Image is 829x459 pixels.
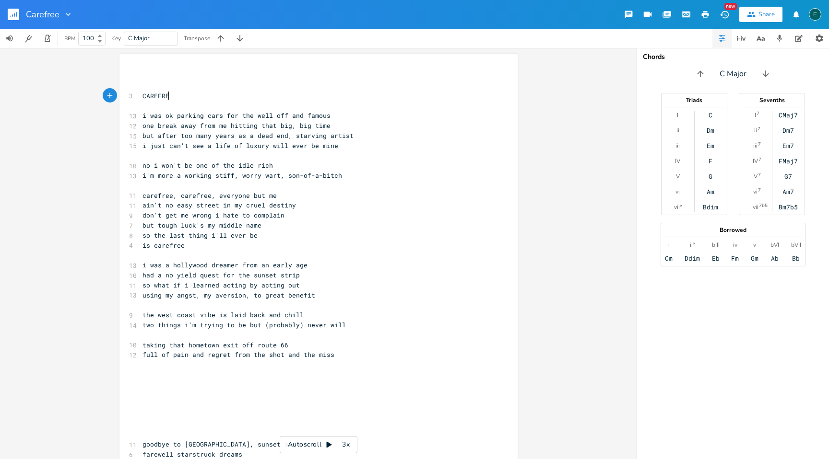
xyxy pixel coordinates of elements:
div: Autoscroll [280,436,357,453]
div: ii [676,126,679,134]
span: using my angst, my aversion, to great benefit [142,291,315,299]
div: Gm [751,254,758,262]
span: don't get me wrong i hate to complain [142,211,284,219]
sup: 7 [758,156,761,163]
span: the west coast vibe is laid back and chill [142,310,304,319]
div: edenmusic [809,8,821,21]
div: Share [758,10,775,19]
div: G7 [784,172,792,180]
span: had a no yield quest for the sunset strip [142,271,300,279]
div: Bb [792,254,800,262]
div: bIII [712,241,720,249]
div: Cm [665,254,673,262]
span: is carefree [142,241,185,250]
div: Bdim [703,203,718,211]
div: Dm [707,126,714,134]
div: Eb [712,254,720,262]
span: so what if i learned acting by acting out [142,281,300,289]
span: but tough luck's my middle name [142,221,261,229]
span: C Major [128,34,150,43]
div: Em [707,142,714,149]
div: Key [111,35,121,41]
div: Ddim [685,254,700,262]
div: i [668,241,670,249]
div: Fm [731,254,739,262]
div: C [709,111,712,119]
span: carefree, carefree, everyone but me [142,191,277,200]
sup: 7 [758,171,761,179]
sup: 7b5 [759,202,768,209]
div: Triads [662,97,727,103]
div: V [676,172,680,180]
sup: 7 [758,125,760,133]
span: goodbye to [GEOGRAPHIC_DATA], sunset and vine [142,440,315,448]
span: full of pain and regret from the shot and the miss [142,350,334,359]
span: i just can't see a life of luxury will ever be mine [142,141,338,150]
button: Share [739,7,782,22]
span: farewell starstruck dreams [142,450,242,459]
sup: 7 [757,110,759,117]
div: New [724,3,737,10]
div: CMaj7 [779,111,798,119]
button: New [715,6,734,23]
span: ain't no easy street in my cruel destiny [142,201,296,209]
div: F [709,157,712,165]
span: so the last thing i'll ever be [142,231,258,240]
div: I [755,111,756,119]
div: 3x [337,436,355,453]
div: Bm7b5 [779,203,798,211]
div: Ab [771,254,779,262]
span: one break away from me hitting that big, big time [142,121,331,130]
span: but after too many years as a dead end, starving artist [142,131,354,140]
span: i was a hollywood dreamer from an early age [142,261,308,269]
sup: 7 [758,186,761,194]
div: Borrowed [661,227,805,233]
div: vii° [674,203,682,211]
span: i'm more a working stiff, worry wart, son-of-a-bitch [142,171,342,180]
div: iv [733,241,737,249]
span: two things i'm trying to be but (probably) never will [142,321,346,329]
div: bVI [770,241,779,249]
div: Am [707,188,714,195]
div: G [709,172,712,180]
div: vii [753,203,758,211]
span: taking that hometown exit off route 66 [142,341,288,349]
div: BPM [64,36,75,41]
span: Carefree [26,10,59,19]
span: i was ok parking cars for the well off and famous [142,111,331,120]
div: I [677,111,678,119]
span: CAREFRE [142,92,169,100]
div: bVII [791,241,801,249]
div: Transpose [184,35,210,41]
div: Em7 [782,142,794,149]
div: iii [675,142,680,149]
button: E [809,3,821,25]
div: Chords [643,54,823,60]
div: V [754,172,758,180]
div: IV [675,157,680,165]
div: ii [754,126,757,134]
div: vi [675,188,680,195]
div: Dm7 [782,126,794,134]
div: FMaj7 [779,157,798,165]
div: ii° [690,241,695,249]
div: v [753,241,756,249]
div: IV [753,157,758,165]
span: no i won't be one of the idle rich [142,161,273,170]
sup: 7 [758,140,761,148]
div: vi [753,188,758,195]
span: C Major [720,69,746,80]
div: Am7 [782,188,794,195]
div: iii [753,142,758,149]
div: Sevenths [739,97,805,103]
